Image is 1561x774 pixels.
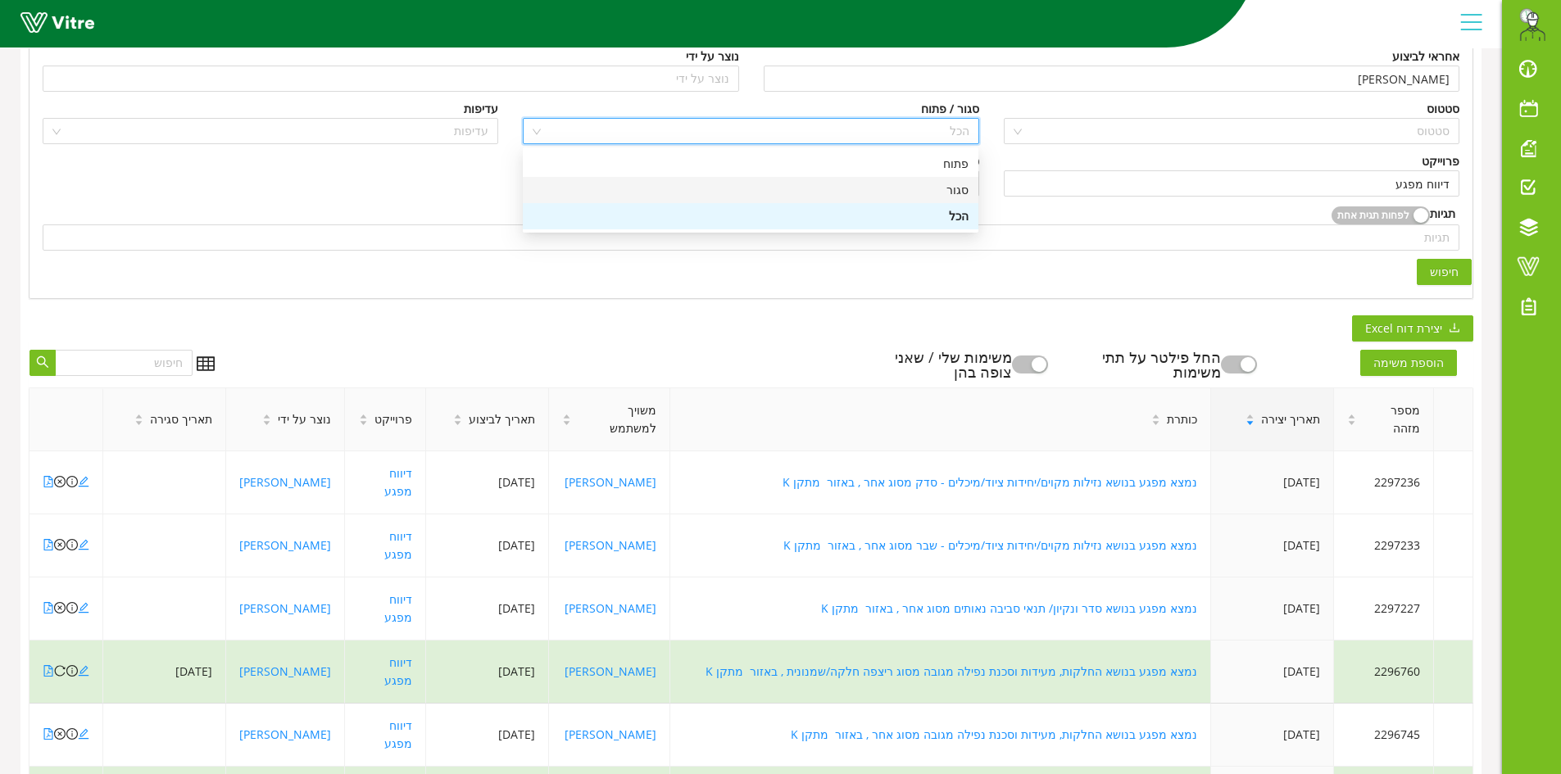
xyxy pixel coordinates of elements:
span: file-pdf [43,728,54,740]
span: caret-down [453,419,462,428]
td: [DATE] [1211,577,1334,640]
a: edit [78,600,89,616]
button: search [29,350,56,376]
span: caret-down [562,419,571,428]
a: [PERSON_NAME] [565,474,656,490]
div: אחראי לביצוע [1392,48,1459,66]
td: [DATE] [426,514,549,577]
span: caret-down [1246,419,1255,428]
span: close-circle [54,539,66,550]
span: כותרת [1167,410,1197,428]
span: edit [78,602,89,613]
span: caret-down [134,419,143,428]
td: [DATE] [426,640,549,704]
a: edit [78,663,89,679]
a: [PERSON_NAME] [239,600,331,616]
span: info-circle [66,728,78,740]
div: הכל [523,203,978,229]
a: edit [78,474,89,490]
span: יצירת דוח Excel [1365,319,1442,337]
a: נמצא מפגע בנושא החלקות, מעידות וסכנת נפילה מגובה מסוג ריצפה חלקה/שמנונית , באזור מתקן K [706,663,1197,679]
td: 2297236 [1334,451,1434,514]
span: מספר מזהה [1363,401,1420,437]
span: הוספת משימה [1360,350,1457,376]
div: פתוח [533,155,969,173]
span: close-circle [54,476,66,487]
a: [PERSON_NAME] [565,537,656,553]
td: 2296745 [1334,704,1434,767]
span: edit [78,665,89,677]
span: edit [78,728,89,740]
span: info-circle [66,602,78,613]
span: close-circle [54,728,66,740]
a: דיווח מפגע [384,591,412,625]
span: edit [78,476,89,487]
span: reload [54,665,66,677]
span: תאריך סגירה [150,410,212,428]
span: file-pdf [43,665,54,677]
input: חיפוש [55,350,193,376]
a: [PERSON_NAME] [565,663,656,679]
img: da32df7d-b9e3-429d-8c5c-2e32c797c474.png [1516,8,1549,41]
div: עדיפות [464,100,498,118]
span: תאריך יצירה [1261,410,1320,428]
span: לפחות תגית אחת [1337,206,1409,224]
span: caret-up [262,412,271,421]
a: edit [78,537,89,553]
a: file-pdf [43,474,54,490]
div: סגור / פתוח [921,100,979,118]
span: file-pdf [43,602,54,613]
a: file-pdf [43,600,54,616]
a: דיווח מפגע [384,654,412,688]
div: סגור [523,177,978,203]
div: פתוח [523,151,978,177]
span: caret-down [359,419,368,428]
span: caret-up [562,412,571,421]
a: [PERSON_NAME] [565,600,656,616]
td: [DATE] [426,704,549,767]
span: חיפוש [1430,263,1459,281]
a: file-pdf [43,537,54,553]
td: [DATE] [426,451,549,514]
span: file-pdf [43,476,54,487]
td: 2297227 [1334,577,1434,640]
span: file-pdf [43,539,54,550]
td: 2297233 [1334,514,1434,577]
span: table [197,355,215,373]
span: search [36,355,49,370]
span: info-circle [66,665,78,677]
a: נמצא מפגע בנושא סדר ונקיון/ תנאי סביבה נאותים מסוג אחר , באזור מתקן K [821,600,1197,616]
div: החל פילטר על תתי משימות [1081,350,1220,379]
div: הכל [533,207,969,225]
div: פרוייקט [1422,152,1459,170]
a: [PERSON_NAME] [239,474,331,490]
span: caret-down [1347,419,1356,428]
button: חיפוש [1417,259,1472,285]
a: דיווח מפגע [384,465,412,499]
span: פרוייקט [374,410,412,428]
span: משויך למשתמש [578,401,656,437]
td: 2296760 [1334,640,1434,704]
span: הכל [533,119,969,143]
a: edit [78,726,89,742]
span: נוצר על ידי [278,410,331,428]
a: נמצא מפגע בנושא נזילות מקוים/יחידות ציוד/מיכלים - שבר מסוג אחר , באזור מתקן K [783,537,1197,553]
div: נוצר על ידי [686,48,739,66]
td: [DATE] [1211,704,1334,767]
td: [DATE] [1211,514,1334,577]
span: caret-down [262,419,271,428]
span: info-circle [66,476,78,487]
div: סגור [533,181,969,199]
button: downloadיצירת דוח Excel [1352,315,1473,342]
span: caret-up [1347,412,1356,421]
a: [PERSON_NAME] [565,726,656,742]
span: caret-up [359,412,368,421]
a: [PERSON_NAME] [239,537,331,553]
a: נמצא מפגע בנושא נזילות מקוים/יחידות ציוד/מיכלים - סדק מסוג אחר , באזור מתקן K [783,474,1197,490]
span: caret-up [453,412,462,421]
span: edit [78,539,89,550]
span: close-circle [54,602,66,613]
a: דיווח מפגע [384,717,412,751]
span: caret-up [1151,412,1160,421]
a: [PERSON_NAME] [239,663,331,679]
